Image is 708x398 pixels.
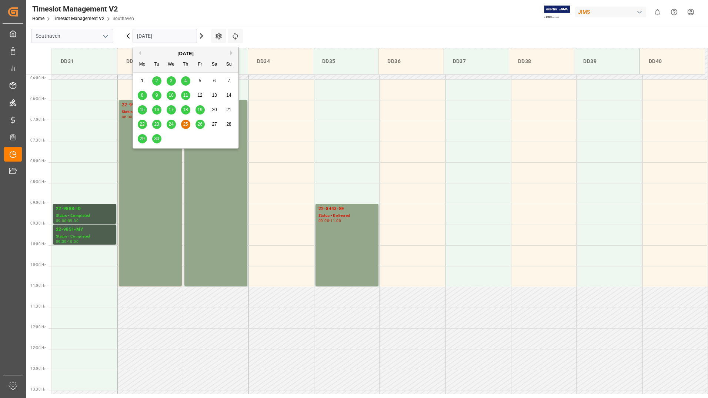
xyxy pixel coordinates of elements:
div: Choose Monday, September 29th, 2025 [138,134,147,143]
span: 11:30 Hr [30,304,46,308]
div: JIMS [575,7,646,17]
span: 06:30 Hr [30,97,46,101]
div: Th [181,60,190,69]
div: DD36 [384,54,437,68]
div: 06:30 [122,115,133,119]
div: Choose Saturday, September 13th, 2025 [210,91,219,100]
span: 07:30 Hr [30,138,46,142]
span: 4 [184,78,187,83]
div: 09:30 [56,240,67,243]
div: Status - Delivered [122,109,179,115]
span: 08:30 Hr [30,180,46,184]
span: 29 [140,136,144,141]
div: 11:00 [330,219,341,222]
span: 25 [183,122,188,127]
div: Choose Monday, September 8th, 2025 [138,91,147,100]
div: Choose Friday, September 19th, 2025 [196,105,205,115]
span: 2 [156,78,158,83]
button: Next Month [230,51,235,55]
div: DD39 [580,54,633,68]
div: Su [224,60,234,69]
span: 10:00 Hr [30,242,46,246]
div: Choose Monday, September 1st, 2025 [138,76,147,86]
span: 3 [170,78,173,83]
span: 30 [154,136,159,141]
div: 09:30 [68,219,79,222]
div: Status - Delivered [318,213,375,219]
div: Choose Tuesday, September 30th, 2025 [152,134,161,143]
div: Choose Saturday, September 27th, 2025 [210,120,219,129]
span: 10:30 Hr [30,263,46,267]
div: Choose Wednesday, September 10th, 2025 [167,91,176,100]
span: 13 [212,93,217,98]
span: 27 [212,122,217,127]
img: Exertis%20JAM%20-%20Email%20Logo.jpg_1722504956.jpg [544,6,570,19]
span: 18 [183,107,188,112]
button: open menu [100,30,111,42]
div: DD35 [319,54,372,68]
button: show 0 new notifications [649,4,666,20]
span: 6 [213,78,216,83]
div: Choose Friday, September 26th, 2025 [196,120,205,129]
span: 14 [226,93,231,98]
div: Mo [138,60,147,69]
div: Timeslot Management V2 [32,3,134,14]
div: - [67,240,68,243]
div: Choose Tuesday, September 9th, 2025 [152,91,161,100]
div: DD38 [515,54,568,68]
button: Previous Month [137,51,141,55]
span: 15 [140,107,144,112]
span: 11 [183,93,188,98]
span: 22 [140,122,144,127]
div: 22-8443-SE [318,205,375,213]
span: 09:00 Hr [30,200,46,205]
button: Help Center [666,4,682,20]
div: Sa [210,60,219,69]
div: Choose Tuesday, September 16th, 2025 [152,105,161,115]
div: Choose Saturday, September 20th, 2025 [210,105,219,115]
div: Choose Thursday, September 25th, 2025 [181,120,190,129]
div: Choose Monday, September 22nd, 2025 [138,120,147,129]
span: 12:00 Hr [30,325,46,329]
span: 5 [199,78,201,83]
input: DD.MM.YYYY [133,29,197,43]
div: Choose Sunday, September 28th, 2025 [224,120,234,129]
span: 8 [141,93,144,98]
input: Type to search/select [31,29,113,43]
div: - [67,219,68,222]
span: 07:00 Hr [30,117,46,122]
div: Status - Completed [56,233,113,240]
span: 13:30 Hr [30,387,46,391]
div: Choose Sunday, September 21st, 2025 [224,105,234,115]
span: 12:30 Hr [30,346,46,350]
span: 11:00 Hr [30,283,46,288]
div: Status - Completed [56,213,113,219]
span: 28 [226,122,231,127]
span: 09:30 Hr [30,221,46,225]
div: month 2025-09 [135,74,236,146]
button: JIMS [575,5,649,19]
span: 13:00 Hr [30,367,46,371]
div: 22-9851-MY [56,226,113,233]
div: We [167,60,176,69]
div: Choose Thursday, September 4th, 2025 [181,76,190,86]
div: Choose Sunday, September 14th, 2025 [224,91,234,100]
div: 10:00 [68,240,79,243]
span: 16 [154,107,159,112]
span: 1 [141,78,144,83]
span: 10 [168,93,173,98]
div: 22-9998-DE [122,102,179,109]
div: Choose Friday, September 12th, 2025 [196,91,205,100]
div: Tu [152,60,161,69]
div: DD34 [254,54,307,68]
div: Choose Friday, September 5th, 2025 [196,76,205,86]
div: Fr [196,60,205,69]
span: 7 [228,78,230,83]
div: Choose Saturday, September 6th, 2025 [210,76,219,86]
span: 08:00 Hr [30,159,46,163]
div: Choose Wednesday, September 24th, 2025 [167,120,176,129]
span: 9 [156,93,158,98]
div: Choose Monday, September 15th, 2025 [138,105,147,115]
div: Choose Thursday, September 11th, 2025 [181,91,190,100]
a: Home [32,16,44,21]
